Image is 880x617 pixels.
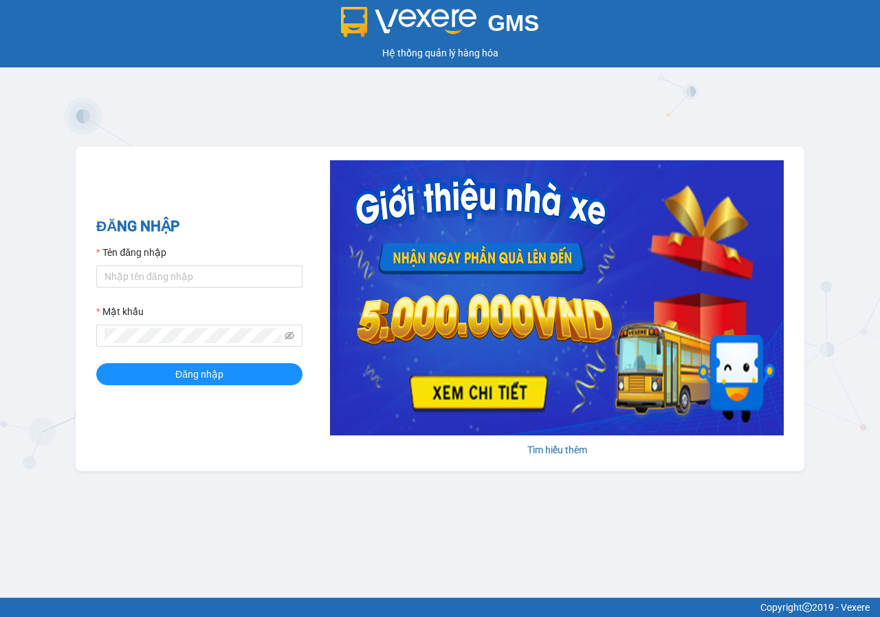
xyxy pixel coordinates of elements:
span: GMS [487,10,539,36]
label: Mật khẩu [96,304,144,319]
a: GMS [341,21,540,32]
div: Tìm hiểu thêm [330,442,784,457]
label: Tên đăng nhập [96,245,166,260]
span: copyright [802,603,812,612]
span: Đăng nhập [175,367,223,382]
div: Copyright 2019 - Vexere [10,600,870,615]
h2: ĐĂNG NHẬP [96,215,302,238]
input: Mật khẩu [104,328,282,343]
span: eye-invisible [285,331,294,340]
div: Hệ thống quản lý hàng hóa [3,45,877,61]
img: banner-0 [330,160,784,435]
img: logo 2 [341,7,477,37]
button: Đăng nhập [96,363,302,385]
input: Tên đăng nhập [96,266,302,288]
